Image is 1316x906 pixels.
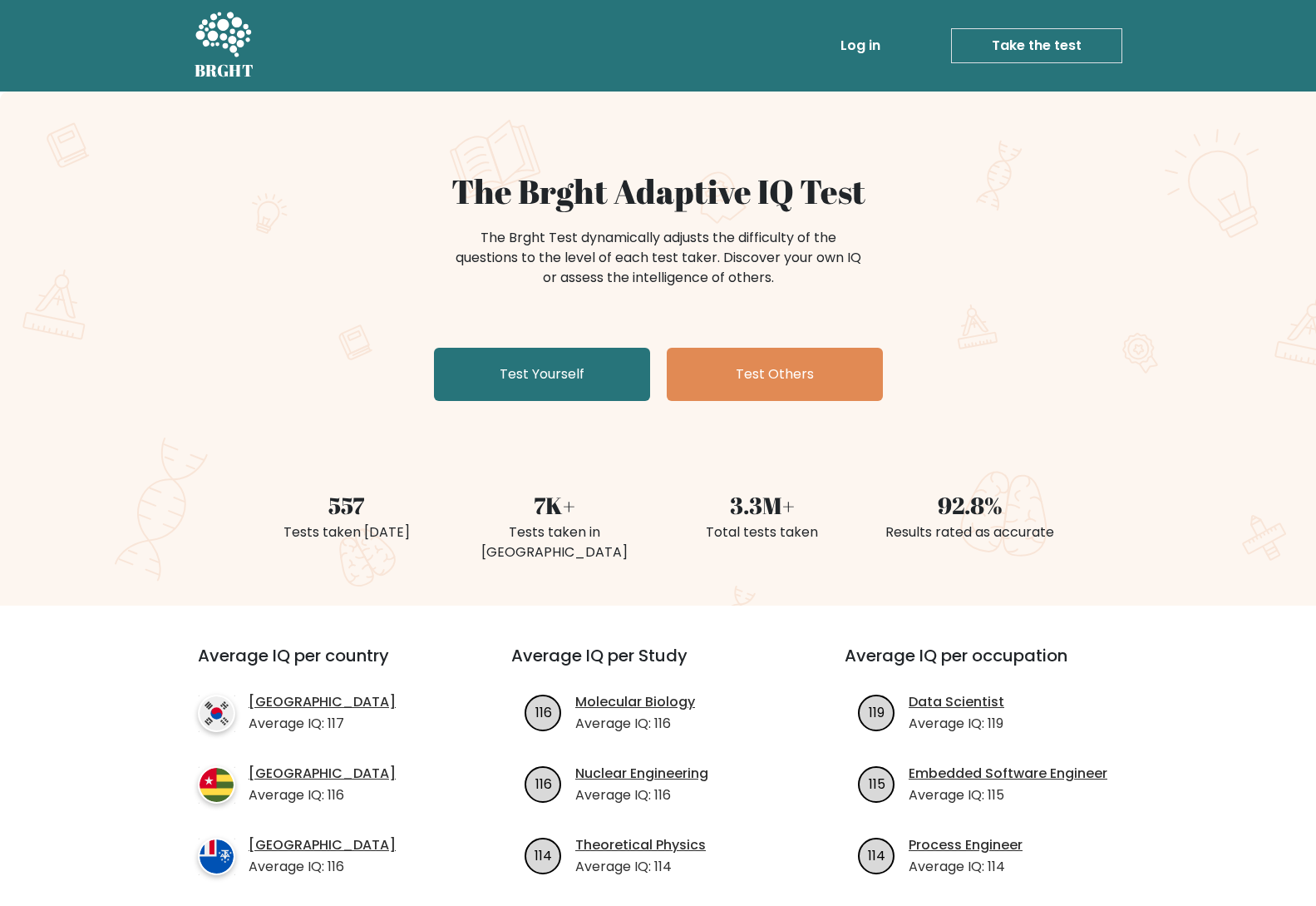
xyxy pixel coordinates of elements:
a: Test Others [667,348,883,401]
p: Average IQ: 117 [249,714,396,734]
p: Average IQ: 116 [575,785,708,805]
a: [GEOGRAPHIC_DATA] [249,764,396,784]
text: 116 [535,702,552,721]
text: 115 [869,774,885,793]
div: 3.3M+ [668,488,856,522]
h3: Average IQ per country [198,646,451,686]
img: country [198,766,235,804]
a: Log in [834,29,887,62]
img: country [198,838,235,875]
div: Tests taken [DATE] [253,522,441,542]
h3: Average IQ per occupation [845,646,1138,686]
a: Nuclear Engineering [575,764,708,784]
a: [GEOGRAPHIC_DATA] [249,692,396,712]
a: Take the test [951,28,1122,63]
div: 92.8% [876,488,1064,522]
div: 7K+ [461,488,648,522]
a: Data Scientist [909,692,1004,712]
a: Process Engineer [909,835,1023,855]
p: Average IQ: 114 [575,857,706,877]
div: Results rated as accurate [876,522,1064,542]
p: Average IQ: 116 [575,714,695,734]
text: 114 [868,845,885,864]
h3: Average IQ per Study [511,646,805,686]
a: Test Yourself [434,348,650,401]
div: The Brght Test dynamically adjusts the difficulty of the questions to the level of each test take... [451,228,866,288]
a: [GEOGRAPHIC_DATA] [249,835,396,855]
p: Average IQ: 114 [909,857,1023,877]
text: 116 [535,774,552,793]
a: Theoretical Physics [575,835,706,855]
img: country [198,695,235,732]
p: Average IQ: 119 [909,714,1004,734]
div: Total tests taken [668,522,856,542]
a: Embedded Software Engineer [909,764,1107,784]
h5: BRGHT [195,61,254,81]
a: Molecular Biology [575,692,695,712]
text: 114 [535,845,552,864]
p: Average IQ: 115 [909,785,1107,805]
p: Average IQ: 116 [249,785,396,805]
div: 557 [253,488,441,522]
div: Tests taken in [GEOGRAPHIC_DATA] [461,522,648,562]
text: 119 [869,702,885,721]
h1: The Brght Adaptive IQ Test [253,171,1064,211]
p: Average IQ: 116 [249,857,396,877]
a: BRGHT [195,7,254,85]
